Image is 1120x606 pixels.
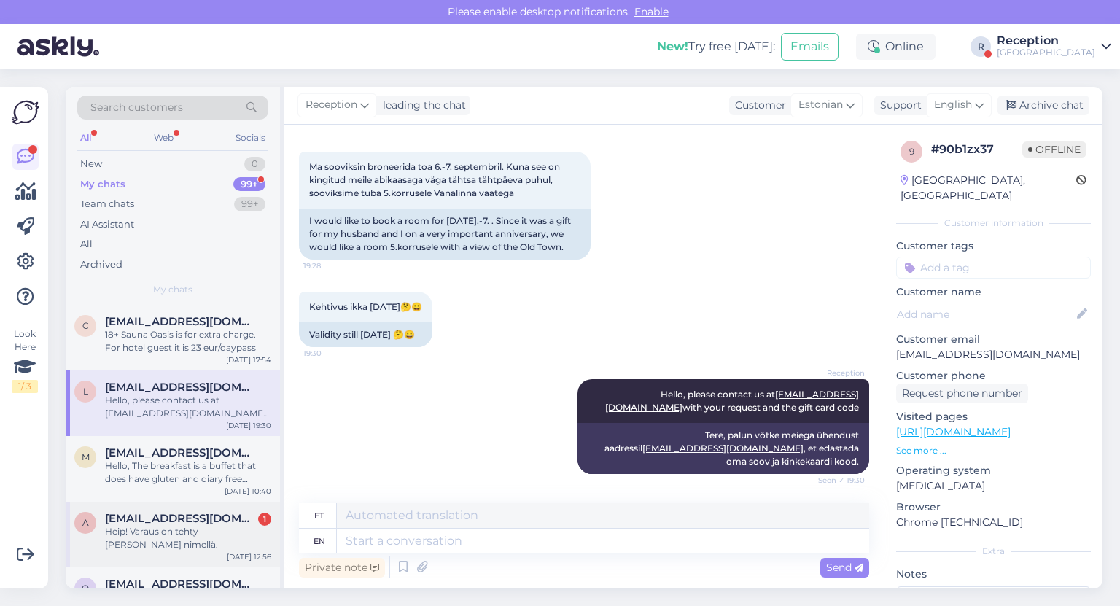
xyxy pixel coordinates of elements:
[12,380,38,393] div: 1 / 3
[303,260,358,271] span: 19:28
[80,197,134,211] div: Team chats
[234,197,265,211] div: 99+
[1022,141,1086,158] span: Offline
[306,97,357,113] span: Reception
[77,128,94,147] div: All
[997,35,1095,47] div: Reception
[105,459,271,486] div: Hello, The breakfast is a buffet that does have gluten and diary free options that are labeled. A...
[80,217,134,232] div: AI Assistant
[244,157,265,171] div: 0
[90,100,183,115] span: Search customers
[901,173,1076,203] div: [GEOGRAPHIC_DATA], [GEOGRAPHIC_DATA]
[997,47,1095,58] div: [GEOGRAPHIC_DATA]
[12,98,39,126] img: Askly Logo
[225,486,271,497] div: [DATE] 10:40
[630,5,673,18] span: Enable
[105,578,257,591] span: omkaradas@protonmail.com
[896,515,1091,530] p: Chrome [TECHNICAL_ID]
[314,529,325,553] div: en
[577,423,869,474] div: Tere, palun võtke meiega ühendust aadressil , et edastada oma soov ja kinkekaardi kood.
[934,97,972,113] span: English
[80,157,102,171] div: New
[798,97,843,113] span: Estonian
[657,38,775,55] div: Try free [DATE]:
[896,284,1091,300] p: Customer name
[309,301,422,312] span: Kehtivus ikka [DATE]🤔😀
[309,161,562,198] span: Ma sooviksin broneerida toa 6.-7. septembril. Kuna see on kingitud meile abikaasaga väga tähtsa t...
[896,238,1091,254] p: Customer tags
[226,354,271,365] div: [DATE] 17:54
[856,34,936,60] div: Online
[82,320,89,331] span: c
[303,348,358,359] span: 19:30
[810,475,865,486] span: Seen ✓ 19:30
[826,561,863,574] span: Send
[299,209,591,260] div: I would like to book a room for [DATE].-7. . Since it was a gift for my husband and I on a very i...
[781,33,839,61] button: Emails
[80,237,93,252] div: All
[83,386,88,397] span: l
[971,36,991,57] div: R
[896,500,1091,515] p: Browser
[82,451,90,462] span: m
[105,315,257,328] span: christinagalvin@hotmail.com
[105,446,257,459] span: maripirttila78@gmail.com
[151,128,176,147] div: Web
[896,478,1091,494] p: [MEDICAL_DATA]
[874,98,922,113] div: Support
[896,217,1091,230] div: Customer information
[12,327,38,393] div: Look Here
[896,463,1091,478] p: Operating system
[896,545,1091,558] div: Extra
[896,425,1011,438] a: [URL][DOMAIN_NAME]
[314,503,324,528] div: et
[896,257,1091,279] input: Add a tag
[997,35,1111,58] a: Reception[GEOGRAPHIC_DATA]
[82,517,89,528] span: a
[896,347,1091,362] p: [EMAIL_ADDRESS][DOMAIN_NAME]
[657,39,688,53] b: New!
[105,328,271,354] div: 18+ Sauna Oasis is for extra charge. For hotel guest it is 23 eur/daypass
[931,141,1022,158] div: # 90b1zx37
[82,583,89,594] span: o
[105,394,271,420] div: Hello, please contact us at [EMAIL_ADDRESS][DOMAIN_NAME] with your request and the gift card code
[105,512,257,525] span: annievartiainen@gmail.com
[605,389,859,413] span: Hello, please contact us at with your request and the gift card code
[377,98,466,113] div: leading the chat
[299,558,385,578] div: Private note
[896,567,1091,582] p: Notes
[729,98,786,113] div: Customer
[105,525,271,551] div: Heip! Varaus on tehty [PERSON_NAME] nimellä.
[153,283,192,296] span: My chats
[233,177,265,192] div: 99+
[80,257,122,272] div: Archived
[896,409,1091,424] p: Visited pages
[896,384,1028,403] div: Request phone number
[105,381,257,394] span: liiliakruu@gmail.com
[897,306,1074,322] input: Add name
[226,420,271,431] div: [DATE] 19:30
[233,128,268,147] div: Socials
[80,177,125,192] div: My chats
[909,146,914,157] span: 9
[896,444,1091,457] p: See more ...
[258,513,271,526] div: 1
[896,332,1091,347] p: Customer email
[896,368,1091,384] p: Customer phone
[810,368,865,378] span: Reception
[997,96,1089,115] div: Archive chat
[299,322,432,347] div: Validity still [DATE] 🤔😀
[642,443,804,454] a: [EMAIL_ADDRESS][DOMAIN_NAME]
[227,551,271,562] div: [DATE] 12:56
